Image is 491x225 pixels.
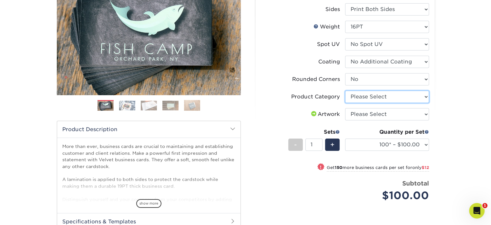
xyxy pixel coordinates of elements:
div: Weight [313,23,340,31]
span: $12 [422,165,429,170]
img: Business Cards 01 [97,98,114,114]
div: Sides [325,6,340,13]
span: 1 [482,203,487,208]
img: Business Cards 05 [184,100,200,111]
img: Business Cards 03 [141,101,157,110]
div: Sets [288,128,340,136]
img: Business Cards 04 [162,101,179,110]
div: Product Category [291,93,340,101]
h2: Product Description [57,121,240,138]
span: show more [136,199,161,208]
div: Spot UV [317,40,340,48]
span: ! [320,164,322,171]
iframe: Intercom live chat [469,203,485,219]
span: + [330,140,334,150]
strong: Subtotal [402,180,429,187]
div: $100.00 [350,188,429,203]
span: only [412,165,429,170]
small: Get more business cards per set for [327,165,429,172]
div: Rounded Corners [292,75,340,83]
img: Business Cards 02 [119,101,135,110]
strong: 150 [335,165,343,170]
div: Artwork [310,110,340,118]
span: - [294,140,297,150]
div: Coating [318,58,340,66]
div: Quantity per Set [345,128,429,136]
